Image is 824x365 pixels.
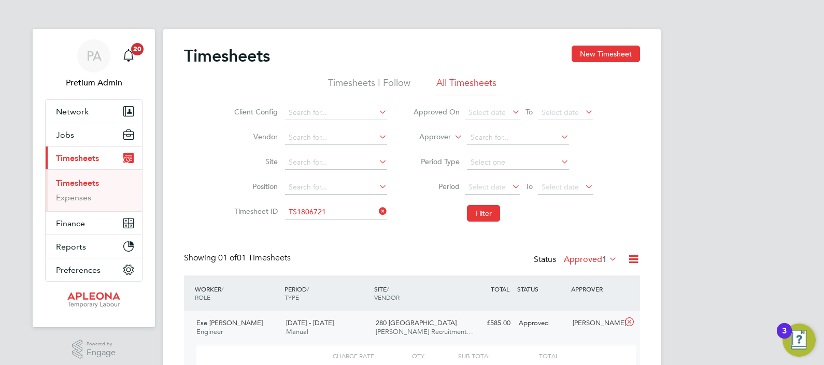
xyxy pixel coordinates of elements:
span: / [221,285,223,293]
input: Search for... [285,180,387,195]
button: Reports [46,235,142,258]
span: Reports [56,242,86,252]
button: Finance [46,212,142,235]
span: Finance [56,218,85,228]
span: 20 [131,43,144,55]
span: VENDOR [374,293,400,301]
a: Expenses [56,193,91,202]
div: WORKER [192,280,282,306]
nav: Main navigation [33,29,155,327]
span: 01 Timesheets [218,253,291,263]
li: All Timesheets [436,77,496,95]
label: Site [231,157,278,166]
span: Timesheets [56,153,99,163]
span: To [522,180,536,193]
span: Engineer [196,327,223,336]
div: Timesheets [46,169,142,211]
span: Preferences [56,265,101,275]
a: PAPretium Admin [45,39,143,89]
div: APPROVER [569,280,622,298]
div: Total [491,349,558,362]
input: Search for... [467,130,569,145]
span: Manual [286,327,308,336]
label: Period Type [413,157,460,166]
span: Network [56,107,89,116]
div: Sub Total [424,349,491,362]
label: Approved On [413,107,460,116]
div: 3 [782,331,787,344]
input: Search for... [285,106,387,120]
a: Timesheets [56,178,99,188]
span: / [387,285,389,293]
span: Jobs [56,130,74,140]
span: PA [87,49,102,63]
span: [DATE] - [DATE] [286,318,334,327]
div: QTY [374,349,424,362]
button: Timesheets [46,147,142,169]
a: Powered byEngage [72,340,116,359]
span: 1 [602,254,607,265]
div: SITE [372,280,461,306]
h2: Timesheets [184,46,270,66]
span: Engage [87,348,116,357]
a: 20 [118,39,139,72]
span: ROLE [195,293,210,301]
span: TOTAL [491,285,509,293]
div: Showing [184,253,293,264]
label: Position [231,182,278,191]
div: Status [534,253,619,267]
div: £585.00 [461,315,515,332]
div: STATUS [515,280,569,298]
label: Period [413,182,460,191]
div: PERIOD [282,280,372,306]
span: Select date [542,108,579,117]
button: New Timesheet [572,46,640,62]
input: Select one [467,155,569,170]
span: To [522,105,536,119]
span: 280 [GEOGRAPHIC_DATA] [376,318,457,327]
label: Approver [404,132,451,142]
button: Network [46,100,142,123]
span: 01 of [218,253,237,263]
label: Timesheet ID [231,207,278,216]
div: Charge rate [307,349,374,362]
label: Client Config [231,107,278,116]
span: Pretium Admin [45,77,143,89]
label: Approved [564,254,617,265]
span: / [307,285,309,293]
span: TYPE [285,293,299,301]
li: Timesheets I Follow [328,77,410,95]
img: apleona-logo-retina.png [67,292,120,309]
span: Ese [PERSON_NAME] [196,318,263,327]
span: Select date [468,108,506,117]
span: [PERSON_NAME] Recruitment… [376,327,473,336]
span: Powered by [87,340,116,348]
input: Search for... [285,130,387,145]
span: Select date [468,182,506,192]
button: Open Resource Center, 3 new notifications [783,324,816,357]
div: [PERSON_NAME] [569,315,622,332]
span: Select date [542,182,579,192]
a: Go to home page [45,292,143,309]
button: Preferences [46,258,142,281]
input: Search for... [285,205,387,220]
input: Search for... [285,155,387,170]
label: Vendor [231,132,278,141]
button: Jobs [46,123,142,146]
div: Approved [515,315,569,332]
button: Filter [467,205,500,222]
